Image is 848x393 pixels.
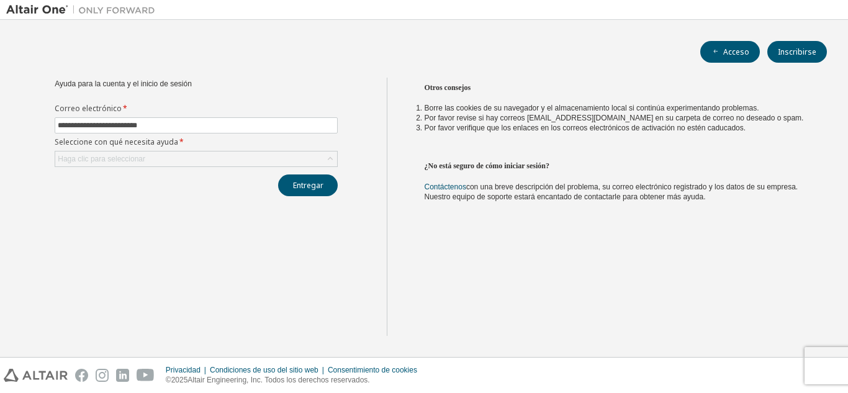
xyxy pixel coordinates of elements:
div: Haga clic para seleccionar [55,151,337,166]
font: ¿No está seguro de cómo iniciar sesión? [425,161,550,170]
font: © [166,376,171,384]
img: youtube.svg [137,369,155,382]
button: Acceso [700,41,760,63]
font: Borre las cookies de su navegador y el almacenamiento local si continúa experimentando problemas. [425,104,759,112]
img: facebook.svg [75,369,88,382]
button: Inscribirse [767,41,827,63]
img: linkedin.svg [116,369,129,382]
font: Haga clic para seleccionar [58,155,145,163]
font: Por favor verifique que los enlaces en los correos electrónicos de activación no estén caducados. [425,124,746,132]
font: Condiciones de uso del sitio web [210,366,318,374]
font: Consentimiento de cookies [328,366,417,374]
font: Privacidad [166,366,201,374]
img: Altair Uno [6,4,161,16]
button: Entregar [278,174,338,196]
font: 2025 [171,376,188,384]
font: Altair Engineering, Inc. Todos los derechos reservados. [187,376,369,384]
font: Entregar [293,180,323,191]
font: Inscribirse [778,47,816,57]
font: Por favor revise si hay correos [EMAIL_ADDRESS][DOMAIN_NAME] en su carpeta de correo no deseado o... [425,114,804,122]
font: Acceso [723,47,749,57]
font: Ayuda para la cuenta y el inicio de sesión [55,79,192,88]
a: Contáctenos [425,183,466,191]
font: Otros consejos [425,83,471,92]
font: Seleccione con qué necesita ayuda [55,137,178,147]
font: con una breve descripción del problema, su correo electrónico registrado y los datos de su empres... [425,183,798,201]
img: instagram.svg [96,369,109,382]
img: altair_logo.svg [4,369,68,382]
font: Correo electrónico [55,103,122,114]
